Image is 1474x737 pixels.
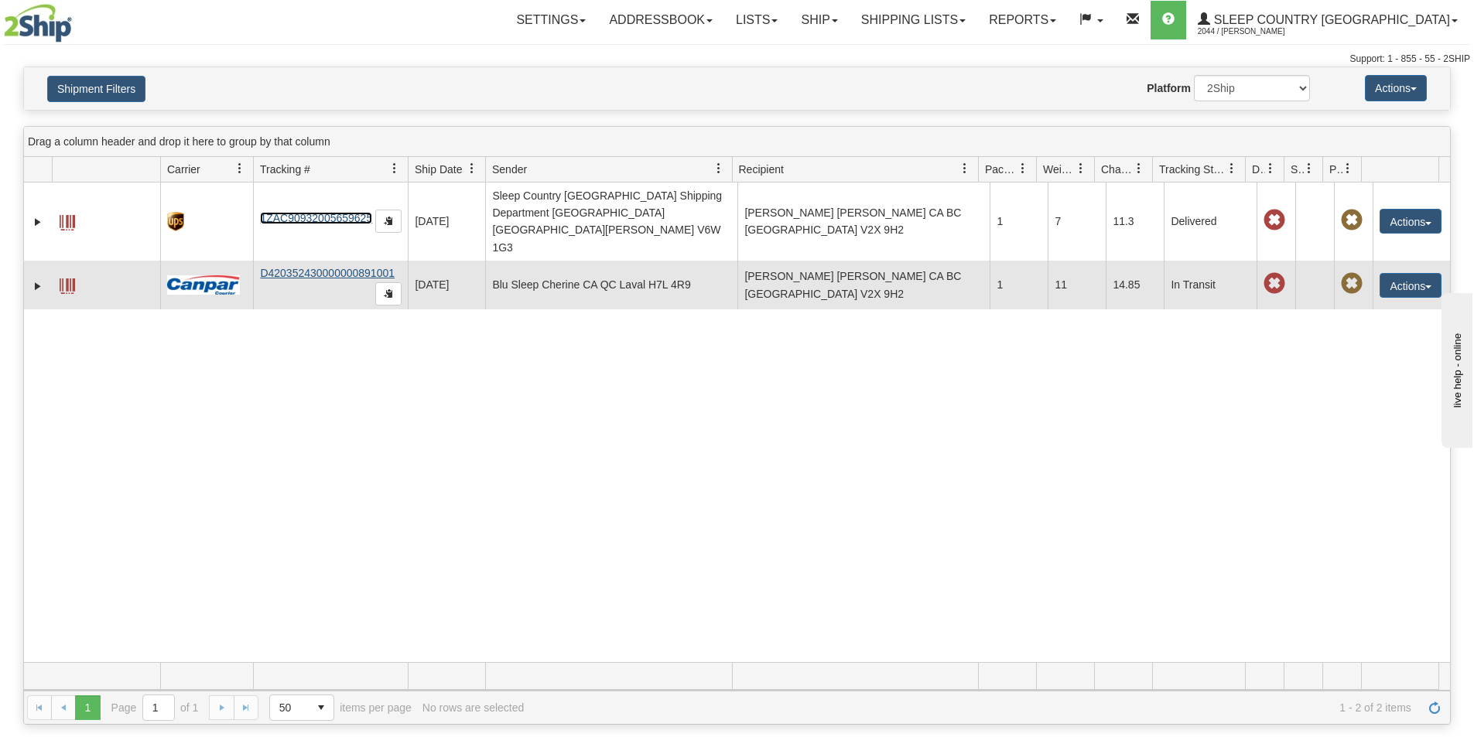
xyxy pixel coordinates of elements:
[1164,261,1257,310] td: In Transit
[952,155,978,182] a: Recipient filter column settings
[167,275,240,295] img: 14 - Canpar
[1164,183,1257,261] td: Delivered
[12,13,143,25] div: live help - online
[1291,162,1304,177] span: Shipment Issues
[47,76,145,102] button: Shipment Filters
[408,261,485,310] td: [DATE]
[485,261,737,310] td: Blu Sleep Cherine CA QC Laval H7L 4R9
[1422,695,1447,720] a: Refresh
[1219,155,1245,182] a: Tracking Status filter column settings
[737,183,990,261] td: [PERSON_NAME] [PERSON_NAME] CA BC [GEOGRAPHIC_DATA] V2X 9H2
[492,162,527,177] span: Sender
[1296,155,1322,182] a: Shipment Issues filter column settings
[459,155,485,182] a: Ship Date filter column settings
[60,271,75,296] a: Label
[850,1,977,39] a: Shipping lists
[1252,162,1265,177] span: Delivery Status
[381,155,408,182] a: Tracking # filter column settings
[1010,155,1036,182] a: Packages filter column settings
[167,212,183,231] img: 8 - UPS
[535,701,1411,714] span: 1 - 2 of 2 items
[375,210,402,233] button: Copy to clipboard
[1341,210,1363,231] span: Pickup Not Assigned
[415,162,462,177] span: Ship Date
[1043,162,1076,177] span: Weight
[269,694,334,721] span: Page sizes drop down
[75,695,100,720] span: Page 1
[408,183,485,261] td: [DATE]
[4,53,1470,66] div: Support: 1 - 855 - 55 - 2SHIP
[990,261,1048,310] td: 1
[739,162,784,177] span: Recipient
[1106,183,1164,261] td: 11.3
[1341,273,1363,295] span: Pickup Not Assigned
[1365,75,1427,101] button: Actions
[309,695,333,720] span: select
[597,1,724,39] a: Addressbook
[1147,80,1191,96] label: Platform
[24,127,1450,157] div: grid grouping header
[1048,183,1106,261] td: 7
[167,162,200,177] span: Carrier
[60,208,75,233] a: Label
[724,1,789,39] a: Lists
[1438,289,1472,447] iframe: chat widget
[1048,261,1106,310] td: 11
[504,1,597,39] a: Settings
[1335,155,1361,182] a: Pickup Status filter column settings
[985,162,1017,177] span: Packages
[1264,210,1285,231] span: Late
[1210,13,1450,26] span: Sleep Country [GEOGRAPHIC_DATA]
[1126,155,1152,182] a: Charge filter column settings
[1101,162,1134,177] span: Charge
[1380,209,1442,234] button: Actions
[4,4,72,43] img: logo2044.jpg
[1159,162,1226,177] span: Tracking Status
[737,261,990,310] td: [PERSON_NAME] [PERSON_NAME] CA BC [GEOGRAPHIC_DATA] V2X 9H2
[1106,261,1164,310] td: 14.85
[990,183,1048,261] td: 1
[227,155,253,182] a: Carrier filter column settings
[1264,273,1285,295] span: Late
[260,267,395,279] a: D420352430000000891001
[789,1,849,39] a: Ship
[1068,155,1094,182] a: Weight filter column settings
[269,694,412,721] span: items per page
[30,278,46,294] a: Expand
[111,694,199,721] span: Page of 1
[1186,1,1469,39] a: Sleep Country [GEOGRAPHIC_DATA] 2044 / [PERSON_NAME]
[143,695,174,720] input: Page 1
[260,212,372,224] a: 1ZAC90932005659625
[1257,155,1284,182] a: Delivery Status filter column settings
[260,162,310,177] span: Tracking #
[1198,24,1314,39] span: 2044 / [PERSON_NAME]
[977,1,1068,39] a: Reports
[30,214,46,230] a: Expand
[706,155,732,182] a: Sender filter column settings
[422,701,525,714] div: No rows are selected
[279,700,299,715] span: 50
[485,183,737,261] td: Sleep Country [GEOGRAPHIC_DATA] Shipping Department [GEOGRAPHIC_DATA] [GEOGRAPHIC_DATA][PERSON_NA...
[1380,273,1442,298] button: Actions
[375,282,402,305] button: Copy to clipboard
[1329,162,1342,177] span: Pickup Status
